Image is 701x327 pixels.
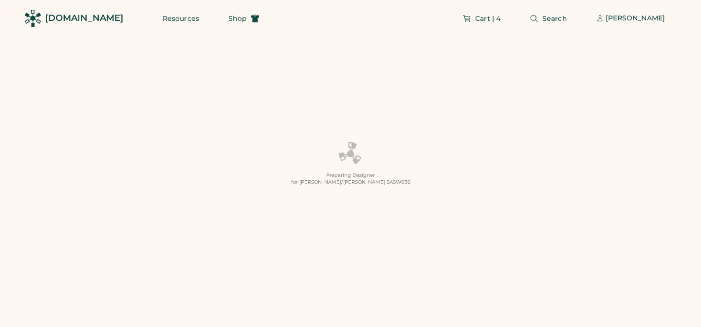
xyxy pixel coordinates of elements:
span: Shop [228,15,247,22]
button: Resources [151,9,211,28]
div: Preparing Designer for [PERSON_NAME]/[PERSON_NAME] SASW036 [291,172,410,186]
button: Shop [217,9,271,28]
button: Search [518,9,579,28]
div: [PERSON_NAME] [606,14,665,23]
span: Cart | 4 [475,15,500,22]
div: [DOMAIN_NAME] [45,12,123,24]
img: Platens-Black-Loader-Spin-rich%20black.webp [339,141,362,166]
span: Search [542,15,567,22]
img: Rendered Logo - Screens [24,10,41,27]
button: Cart | 4 [451,9,512,28]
